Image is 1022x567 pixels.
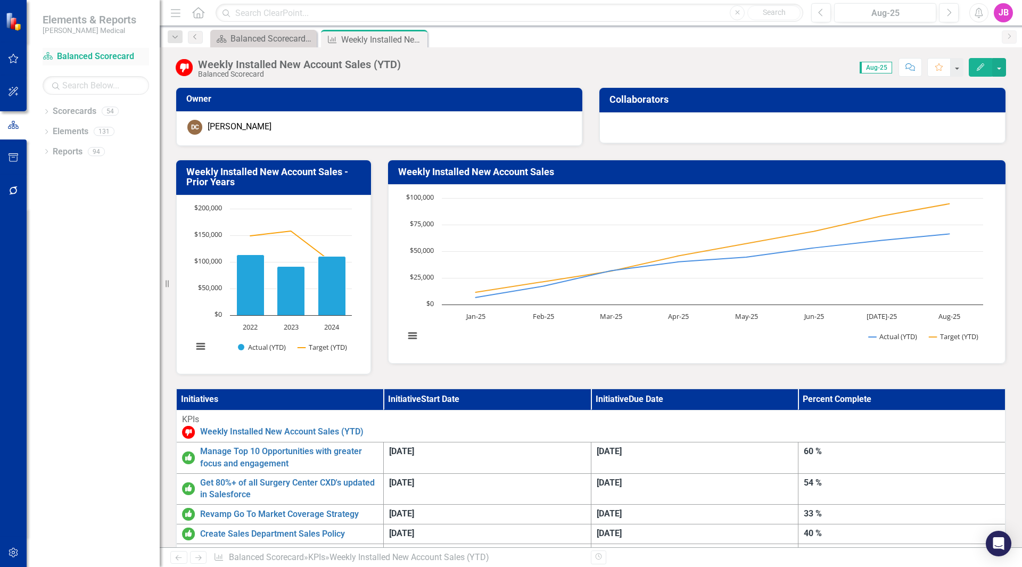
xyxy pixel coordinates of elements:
[182,482,195,495] img: On or Above Target
[213,552,583,564] div: » »
[208,121,271,133] div: [PERSON_NAME]
[216,4,803,22] input: Search ClearPoint...
[193,339,208,354] button: View chart menu, Chart
[88,147,105,156] div: 94
[186,167,365,188] h3: Weekly Installed New Account Sales - Prior Years
[465,311,485,321] text: Jan-25
[341,33,425,46] div: Weekly Installed New Account Sales (YTD)
[243,322,258,332] text: 2022
[798,442,1006,473] td: Double-Click to Edit
[182,426,195,439] img: Below Target
[187,203,360,363] div: Chart. Highcharts interactive chart.
[43,51,149,63] a: Balanced Scorecard
[798,473,1006,505] td: Double-Click to Edit
[384,505,591,524] td: Double-Click to Edit
[238,342,286,352] button: Show Actual (YTD)
[176,410,1005,442] td: Double-Click to Edit Right Click for Context Menu
[308,552,325,562] a: KPIs
[229,552,304,562] a: Balanced Scorecard
[5,12,24,31] img: ClearPoint Strategy
[176,524,384,544] td: Double-Click to Edit Right Click for Context Menu
[426,299,434,308] text: $0
[176,473,384,505] td: Double-Click to Edit Right Click for Context Menu
[194,256,222,266] text: $100,000
[406,192,434,202] text: $100,000
[938,311,960,321] text: Aug-25
[277,267,305,316] path: 2023, 91,668. Actual (YTD).
[599,311,622,321] text: Mar-25
[194,203,222,212] text: $200,000
[384,524,591,544] td: Double-Click to Edit
[389,478,414,488] span: [DATE]
[798,524,1006,544] td: Double-Click to Edit
[747,5,801,20] button: Search
[399,193,988,352] svg: Interactive chart
[410,245,434,255] text: $50,000
[994,3,1013,22] button: JB
[187,120,202,135] div: DC
[597,528,622,538] span: [DATE]
[43,13,136,26] span: Elements & Reports
[182,508,195,521] img: On or Above Target
[869,332,918,341] button: Show Actual (YTD)
[804,446,1000,458] div: 60 %
[866,311,896,321] text: [DATE]-25
[804,508,1000,520] div: 33 %
[198,59,401,70] div: Weekly Installed New Account Sales (YTD)
[405,328,420,343] button: View chart menu, Chart
[215,309,222,319] text: $0
[213,32,314,45] a: Balanced Scorecard Welcome Page
[597,478,622,488] span: [DATE]
[176,505,384,524] td: Double-Click to Edit Right Click for Context Menu
[176,59,193,76] img: Below Target
[329,552,489,562] div: Weekly Installed New Account Sales (YTD)
[838,7,933,20] div: Aug-25
[532,311,554,321] text: Feb-25
[182,451,195,464] img: On or Above Target
[591,505,798,524] td: Double-Click to Edit
[389,446,414,456] span: [DATE]
[298,342,348,352] button: Show Target (YTD)
[43,26,136,35] small: [PERSON_NAME] Medical
[389,528,414,538] span: [DATE]
[591,524,798,544] td: Double-Click to Edit
[929,332,979,341] button: Show Target (YTD)
[186,94,576,104] h3: Owner
[318,257,346,316] path: 2024, 110,806. Actual (YTD).
[237,255,346,316] g: Actual (YTD), series 1 of 2. Bar series with 3 bars.
[324,322,340,332] text: 2024
[803,311,823,321] text: Jun-25
[986,531,1011,556] div: Open Intercom Messenger
[384,473,591,505] td: Double-Click to Edit
[591,473,798,505] td: Double-Click to Edit
[284,322,299,332] text: 2023
[804,528,1000,540] div: 40 %
[200,446,378,470] a: Manage Top 10 Opportunities with greater focus and engagement
[597,446,622,456] span: [DATE]
[230,32,314,45] div: Balanced Scorecard Welcome Page
[591,442,798,473] td: Double-Click to Edit
[200,508,378,521] a: Revamp Go To Market Coverage Strategy
[102,107,119,116] div: 54
[237,255,265,316] path: 2022, 113,900. Actual (YTD).
[668,311,689,321] text: Apr-25
[399,193,995,352] div: Chart. Highcharts interactive chart.
[200,528,378,540] a: Create Sales Department Sales Policy
[182,528,195,540] img: On or Above Target
[194,229,222,239] text: $150,000
[187,203,357,363] svg: Interactive chart
[198,70,401,78] div: Balanced Scorecard
[860,62,892,73] span: Aug-25
[410,219,434,228] text: $75,000
[43,76,149,95] input: Search Below...
[410,272,434,282] text: $25,000
[597,508,622,519] span: [DATE]
[389,508,414,519] span: [DATE]
[384,442,591,473] td: Double-Click to Edit
[834,3,936,22] button: Aug-25
[182,414,1000,426] div: KPIs
[200,426,1000,438] a: Weekly Installed New Account Sales (YTD)
[798,505,1006,524] td: Double-Click to Edit
[94,127,114,136] div: 131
